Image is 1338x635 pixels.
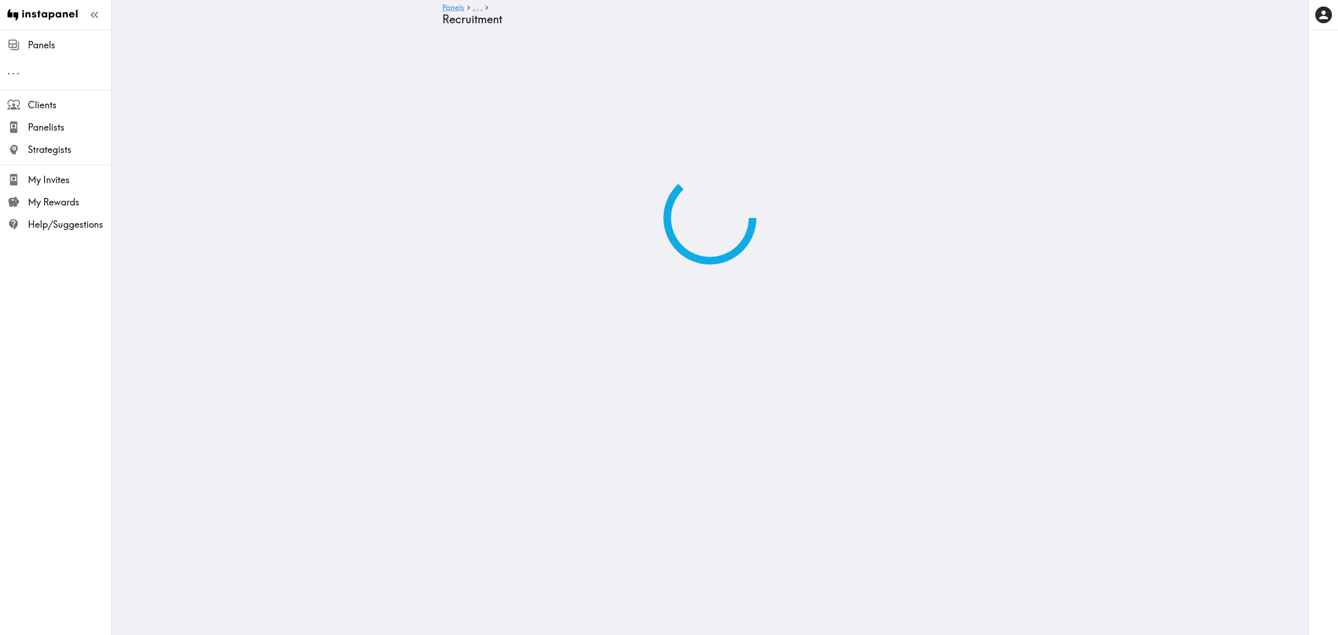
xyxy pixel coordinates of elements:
span: . [7,65,10,77]
span: . [17,65,20,77]
span: . [480,3,482,12]
span: . [12,65,15,77]
span: Panelists [28,121,111,134]
span: My Rewards [28,196,111,209]
a: ... [473,4,482,13]
span: My Invites [28,173,111,186]
span: Panels [28,39,111,52]
a: Panels [442,4,464,13]
h4: Recruitment [442,13,970,26]
span: . [473,3,475,12]
span: . [477,3,479,12]
span: Help/Suggestions [28,218,111,231]
span: Clients [28,99,111,112]
span: Strategists [28,143,111,156]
